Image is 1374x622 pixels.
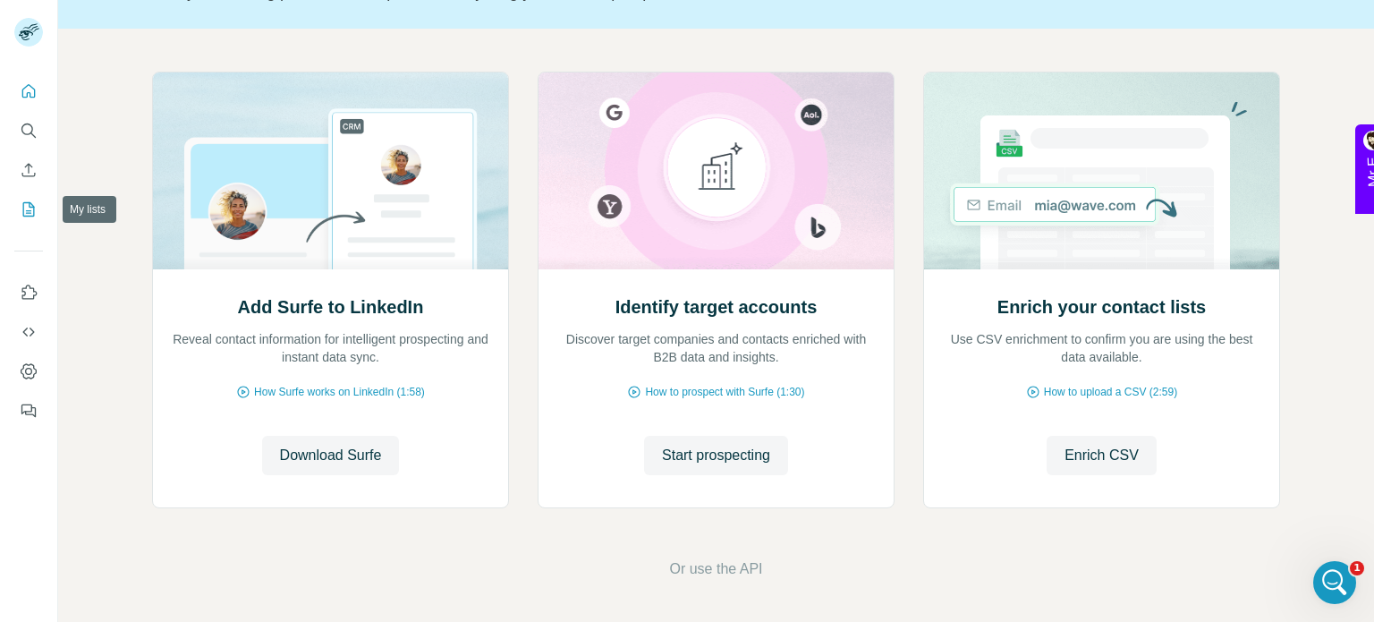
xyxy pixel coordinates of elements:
[14,154,43,186] button: Enrich CSV
[645,384,804,400] span: How to prospect with Surfe (1:30)
[307,462,335,490] button: Send a message…
[12,7,46,41] button: go back
[14,193,43,226] button: My lists
[280,445,382,466] span: Download Surfe
[556,330,876,366] p: Discover target companies and contacts enriched with B2B data and insights.
[29,243,329,331] div: Once you've enriched contacts using our Enrich CSV feature, the list gets saved in your " " tab. ...
[997,294,1206,320] h2: Enrich your contact lists
[669,558,762,580] button: Or use the API
[29,280,276,312] b: download the enriched CSV
[14,316,43,348] button: Use Surfe API
[29,218,169,233] b: From enriched lists:
[29,340,329,428] div: Could you clarify what specific LinkedIn data you're looking to download? Are you working with se...
[87,9,123,22] h1: FinAI
[51,10,80,38] img: Profile image for FinAI
[14,75,43,107] button: Quick start
[942,330,1261,366] p: Use CSV enrichment to confirm you are using the best data available.
[538,72,895,269] img: Identify target accounts
[314,7,346,39] div: Close
[14,68,343,439] div: To download LinkedIn profiles from our platform, you have a couple of options:From Surfe Search r...
[923,72,1280,269] img: Enrich your contact lists
[1044,384,1177,400] span: How to upload a CSV (2:59)
[171,330,490,366] p: Reveal contact information for intelligent prospecting and instant data sync.
[29,124,217,138] b: From Surfe Search results:
[250,317,265,331] a: Source reference 11941318:
[15,431,343,462] textarea: Message…
[42,171,329,188] li: Add them to a list
[152,72,509,269] img: Add Surfe to LinkedIn
[87,22,223,40] p: The team can also help
[14,355,43,388] button: Dashboard
[262,436,400,475] button: Download Surfe
[277,413,292,428] a: Source reference 11911113:
[254,384,425,400] span: How Surfe works on LinkedIn (1:58)
[14,53,343,54] div: New messages divider
[42,149,329,166] li: Select the desired profiles
[106,192,229,207] b: Download as CSV
[280,7,314,41] button: Home
[164,389,194,420] button: Scroll to bottom
[14,115,43,147] button: Search
[14,277,43,309] button: Use Surfe on LinkedIn
[14,68,343,478] div: FinAI says…
[1047,436,1157,475] button: Enrich CSV
[238,294,424,320] h2: Add Surfe to LinkedIn
[29,79,329,114] div: To download LinkedIn profiles from our platform, you have a couple of options:
[644,436,788,475] button: Start prospecting
[42,192,329,209] li: Click the " " button
[615,294,818,320] h2: Identify target accounts
[1064,445,1139,466] span: Enrich CSV
[662,445,770,466] span: Start prospecting
[1313,561,1356,604] iframe: Intercom live chat
[56,469,71,483] button: Emoji picker
[284,194,298,209] a: Source reference 10775381:
[1350,561,1364,575] span: 1
[14,395,43,427] button: Feedback
[28,469,42,483] button: Upload attachment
